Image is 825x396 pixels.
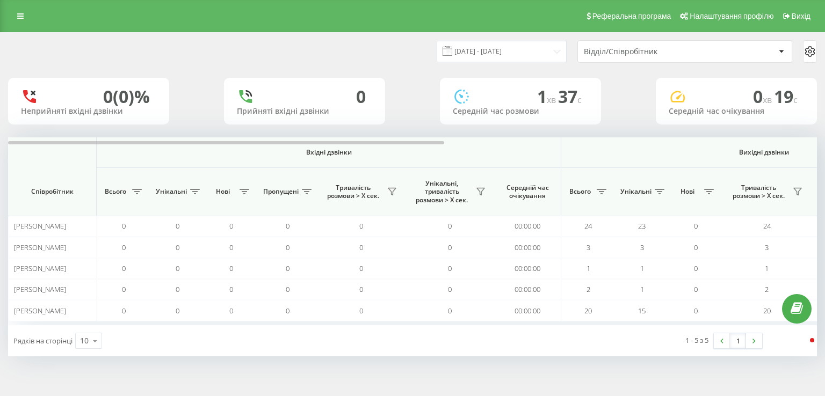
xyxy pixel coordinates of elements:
[547,94,558,106] span: хв
[122,221,126,231] span: 0
[640,284,644,294] span: 1
[21,107,156,116] div: Неприйняті вхідні дзвінки
[209,187,236,196] span: Нові
[765,284,769,294] span: 2
[690,12,773,20] span: Налаштування профілю
[753,85,774,108] span: 0
[356,86,366,107] div: 0
[103,86,150,107] div: 0 (0)%
[263,187,299,196] span: Пропущені
[14,221,66,231] span: [PERSON_NAME]
[448,284,452,294] span: 0
[229,284,233,294] span: 0
[763,306,771,316] span: 20
[494,216,561,237] td: 00:00:00
[774,85,798,108] span: 19
[793,94,798,106] span: c
[577,94,582,106] span: c
[494,300,561,321] td: 00:00:00
[14,263,66,273] span: [PERSON_NAME]
[125,148,533,157] span: Вхідні дзвінки
[229,306,233,316] span: 0
[359,243,363,252] span: 0
[411,179,473,204] span: Унікальні, тривалість розмови > Х сек.
[80,335,89,346] div: 10
[448,263,452,273] span: 0
[788,335,814,361] iframe: Intercom live chat
[694,221,698,231] span: 0
[229,243,233,252] span: 0
[176,284,179,294] span: 0
[792,12,810,20] span: Вихід
[640,263,644,273] span: 1
[494,237,561,258] td: 00:00:00
[502,184,553,200] span: Середній час очікування
[694,284,698,294] span: 0
[286,263,290,273] span: 0
[102,187,129,196] span: Всього
[122,243,126,252] span: 0
[453,107,588,116] div: Середній час розмови
[730,333,746,348] a: 1
[694,306,698,316] span: 0
[14,243,66,252] span: [PERSON_NAME]
[286,221,290,231] span: 0
[176,221,179,231] span: 0
[763,94,774,106] span: хв
[359,306,363,316] span: 0
[584,47,712,56] div: Відділ/Співробітник
[640,243,644,252] span: 3
[237,107,372,116] div: Прийняті вхідні дзвінки
[17,187,87,196] span: Співробітник
[584,221,592,231] span: 24
[763,221,771,231] span: 24
[592,12,671,20] span: Реферальна програма
[765,263,769,273] span: 1
[229,221,233,231] span: 0
[728,184,790,200] span: Тривалість розмови > Х сек.
[494,258,561,279] td: 00:00:00
[638,306,646,316] span: 15
[156,187,187,196] span: Унікальні
[448,221,452,231] span: 0
[537,85,558,108] span: 1
[685,335,708,346] div: 1 - 5 з 5
[322,184,384,200] span: Тривалість розмови > Х сек.
[765,243,769,252] span: 3
[13,336,73,346] span: Рядків на сторінці
[587,243,590,252] span: 3
[286,306,290,316] span: 0
[494,279,561,300] td: 00:00:00
[620,187,652,196] span: Унікальні
[359,284,363,294] span: 0
[122,263,126,273] span: 0
[558,85,582,108] span: 37
[359,221,363,231] span: 0
[14,306,66,316] span: [PERSON_NAME]
[14,284,66,294] span: [PERSON_NAME]
[176,243,179,252] span: 0
[229,263,233,273] span: 0
[122,306,126,316] span: 0
[176,263,179,273] span: 0
[286,243,290,252] span: 0
[638,221,646,231] span: 23
[694,263,698,273] span: 0
[176,306,179,316] span: 0
[694,243,698,252] span: 0
[587,263,590,273] span: 1
[587,284,590,294] span: 2
[669,107,804,116] div: Середній час очікування
[286,284,290,294] span: 0
[567,187,594,196] span: Всього
[584,306,592,316] span: 20
[122,284,126,294] span: 0
[359,263,363,273] span: 0
[674,187,701,196] span: Нові
[448,243,452,252] span: 0
[448,306,452,316] span: 0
